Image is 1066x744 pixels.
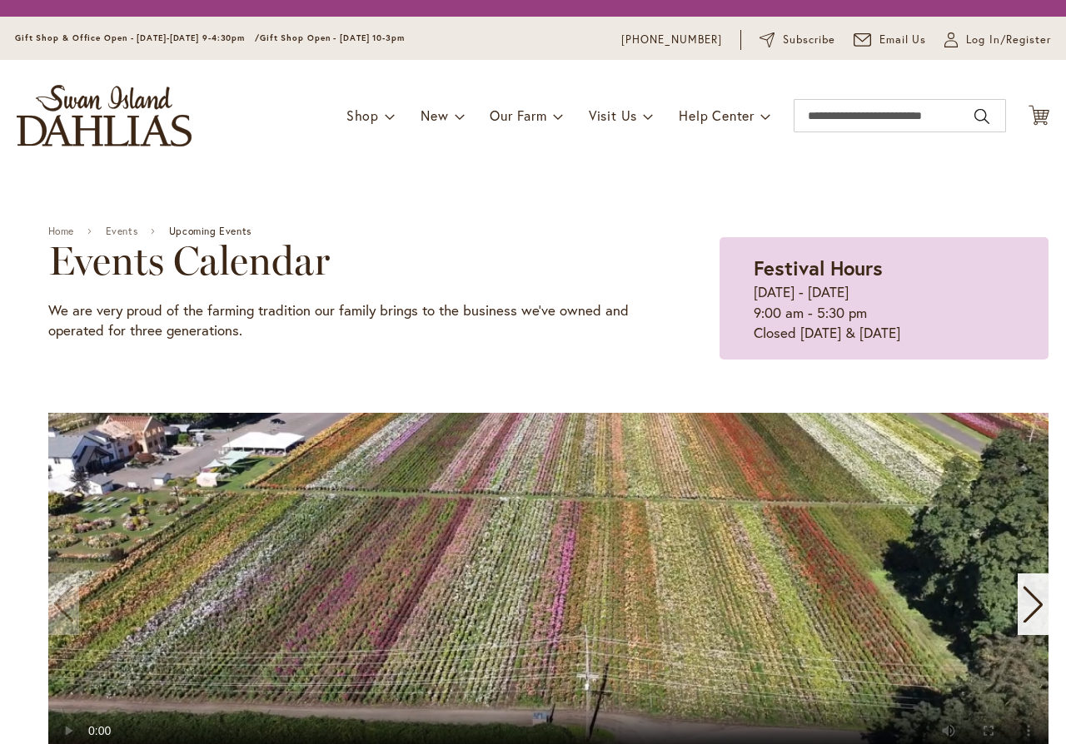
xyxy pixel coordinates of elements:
span: Help Center [679,107,755,124]
span: Email Us [879,32,927,48]
span: Subscribe [783,32,835,48]
a: store logo [17,85,192,146]
span: Gift Shop Open - [DATE] 10-3pm [260,32,405,43]
a: Subscribe [760,32,835,48]
span: Gift Shop & Office Open - [DATE]-[DATE] 9-4:30pm / [15,32,260,43]
strong: Festival Hours [754,255,883,281]
span: New [421,107,448,124]
p: [DATE] - [DATE] 9:00 am - 5:30 pm Closed [DATE] & [DATE] [754,282,1014,343]
p: We are very proud of the farming tradition our family brings to the business we've owned and oper... [48,300,637,341]
span: Shop [346,107,379,124]
span: Upcoming Events [169,226,252,237]
a: Log In/Register [944,32,1051,48]
a: Home [48,226,74,237]
a: Email Us [854,32,927,48]
h2: Events Calendar [48,237,637,284]
span: Log In/Register [966,32,1051,48]
a: Events [106,226,138,237]
button: Search [974,103,989,130]
span: Visit Us [589,107,637,124]
a: [PHONE_NUMBER] [621,32,722,48]
span: Our Farm [490,107,546,124]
